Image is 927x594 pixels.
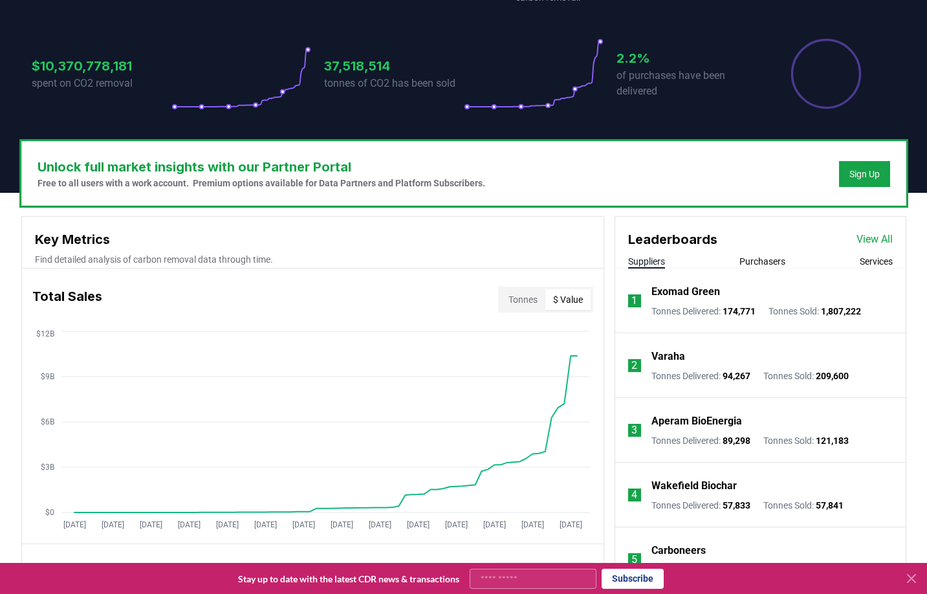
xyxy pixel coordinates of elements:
[292,520,314,529] tspan: [DATE]
[651,284,720,300] a: Exomad Green
[32,287,102,313] h3: Total Sales
[324,76,464,91] p: tonnes of CO2 has been sold
[651,434,750,447] p: Tonnes Delivered :
[35,253,591,266] p: Find detailed analysis of carbon removal data through time.
[139,520,162,529] tspan: [DATE]
[769,305,861,318] p: Tonnes Sold :
[628,255,665,268] button: Suppliers
[254,520,276,529] tspan: [DATE]
[723,371,750,381] span: 94,267
[631,358,637,373] p: 2
[723,435,750,446] span: 89,298
[215,520,238,529] tspan: [DATE]
[651,369,750,382] p: Tonnes Delivered :
[177,520,200,529] tspan: [DATE]
[38,157,485,177] h3: Unlock full market insights with our Partner Portal
[545,289,591,310] button: $ Value
[32,562,94,588] h3: Deliveries
[816,500,844,511] span: 57,841
[483,520,505,529] tspan: [DATE]
[651,478,737,494] a: Wakefield Biochar
[36,329,54,338] tspan: $12B
[368,520,391,529] tspan: [DATE]
[631,487,637,503] p: 4
[790,38,862,110] div: Percentage of sales delivered
[723,306,756,316] span: 174,771
[631,552,637,567] p: 5
[816,371,849,381] span: 209,600
[501,289,545,310] button: Tonnes
[32,76,171,91] p: spent on CO2 removal
[651,413,742,429] a: Aperam BioEnergia
[45,508,54,517] tspan: $0
[651,543,706,558] a: Carboneers
[101,520,124,529] tspan: [DATE]
[763,434,849,447] p: Tonnes Sold :
[723,500,750,511] span: 57,833
[616,68,756,99] p: of purchases have been delivered
[330,520,353,529] tspan: [DATE]
[651,349,685,364] a: Varaha
[856,232,893,247] a: View All
[38,177,485,190] p: Free to all users with a work account. Premium options available for Data Partners and Platform S...
[444,520,467,529] tspan: [DATE]
[839,161,890,187] button: Sign Up
[41,463,54,472] tspan: $3B
[628,230,717,249] h3: Leaderboards
[821,306,861,316] span: 1,807,222
[35,230,591,249] h3: Key Metrics
[324,56,464,76] h3: 37,518,514
[849,168,880,181] a: Sign Up
[616,49,756,68] h3: 2.2%
[651,305,756,318] p: Tonnes Delivered :
[41,372,54,381] tspan: $9B
[763,499,844,512] p: Tonnes Sold :
[631,293,637,309] p: 1
[816,435,849,446] span: 121,183
[32,56,171,76] h3: $10,370,778,181
[763,369,849,382] p: Tonnes Sold :
[631,423,637,438] p: 3
[406,520,429,529] tspan: [DATE]
[651,499,750,512] p: Tonnes Delivered :
[63,520,85,529] tspan: [DATE]
[739,255,785,268] button: Purchasers
[559,520,582,529] tspan: [DATE]
[521,520,543,529] tspan: [DATE]
[41,417,54,426] tspan: $6B
[860,255,893,268] button: Services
